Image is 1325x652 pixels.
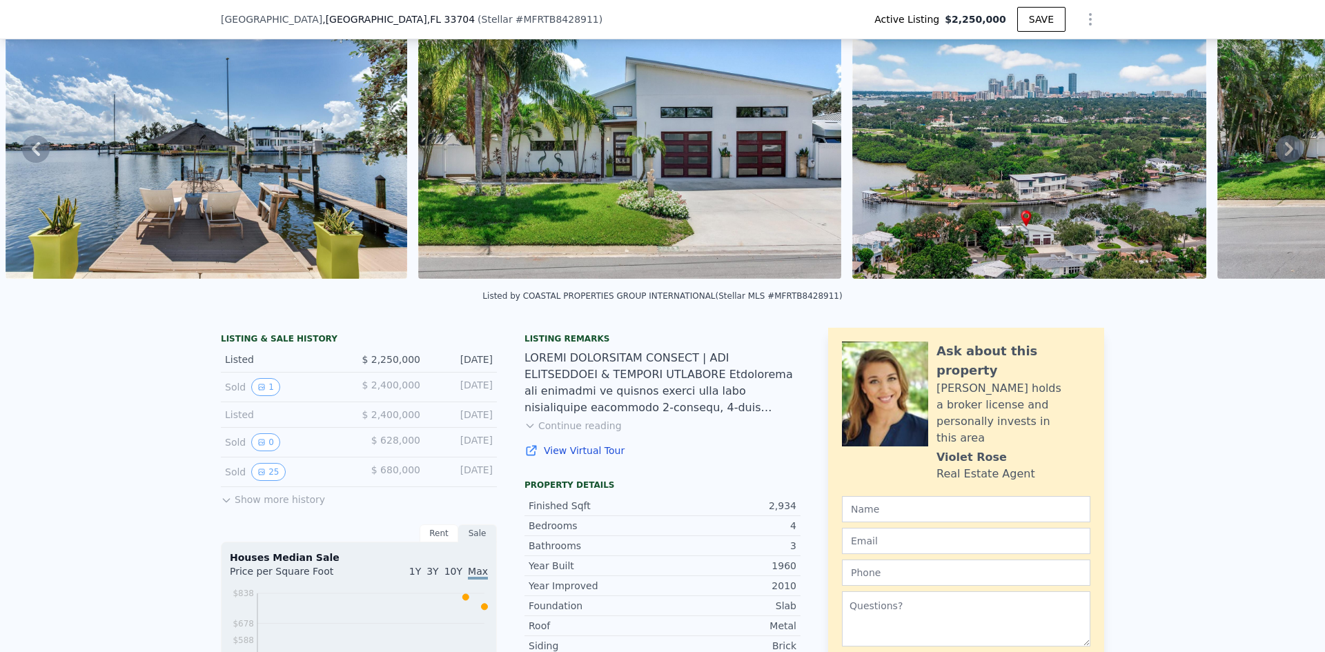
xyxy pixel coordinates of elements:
[420,524,458,542] div: Rent
[225,463,348,481] div: Sold
[230,551,488,564] div: Houses Median Sale
[478,12,602,26] div: ( )
[322,12,475,26] span: , [GEOGRAPHIC_DATA]
[362,409,420,420] span: $ 2,400,000
[444,566,462,577] span: 10Y
[662,579,796,593] div: 2010
[418,14,841,279] img: Sale: 169715017 Parcel: 55076215
[524,333,801,344] div: Listing remarks
[529,579,662,593] div: Year Improved
[431,408,493,422] div: [DATE]
[662,539,796,553] div: 3
[524,419,622,433] button: Continue reading
[524,350,801,416] div: LOREMI DOLORSITAM CONSECT | ADI ELITSEDDOEI & TEMPORI UTLABORE Etdolorema ali enimadmi ve quisnos...
[362,379,420,391] span: $ 2,400,000
[662,619,796,633] div: Metal
[468,566,488,580] span: Max
[233,589,254,598] tspan: $838
[6,14,407,279] img: Sale: 169715017 Parcel: 55076215
[233,619,254,629] tspan: $678
[225,433,348,451] div: Sold
[431,353,493,366] div: [DATE]
[516,14,599,25] span: # MFRTB8428911
[529,519,662,533] div: Bedrooms
[431,463,493,481] div: [DATE]
[251,433,280,451] button: View historical data
[936,449,1007,466] div: Violet Rose
[221,12,322,26] span: [GEOGRAPHIC_DATA]
[529,559,662,573] div: Year Built
[221,487,325,506] button: Show more history
[524,444,801,457] a: View Virtual Tour
[482,14,513,25] span: Stellar
[936,466,1035,482] div: Real Estate Agent
[936,380,1090,446] div: [PERSON_NAME] holds a broker license and personally invests in this area
[842,560,1090,586] input: Phone
[371,464,420,475] span: $ 680,000
[662,599,796,613] div: Slab
[225,378,348,396] div: Sold
[362,354,420,365] span: $ 2,250,000
[936,342,1090,380] div: Ask about this property
[874,12,945,26] span: Active Listing
[225,408,348,422] div: Listed
[529,499,662,513] div: Finished Sqft
[842,496,1090,522] input: Name
[221,333,497,347] div: LISTING & SALE HISTORY
[458,524,497,542] div: Sale
[482,291,842,301] div: Listed by COASTAL PROPERTIES GROUP INTERNATIONAL (Stellar MLS #MFRTB8428911)
[230,564,359,586] div: Price per Square Foot
[371,435,420,446] span: $ 628,000
[1017,7,1066,32] button: SAVE
[529,619,662,633] div: Roof
[431,433,493,451] div: [DATE]
[852,14,1206,279] img: Sale: 169715017 Parcel: 55076215
[233,635,254,645] tspan: $588
[662,519,796,533] div: 4
[1077,6,1104,33] button: Show Options
[529,539,662,553] div: Bathrooms
[426,566,438,577] span: 3Y
[662,559,796,573] div: 1960
[431,378,493,396] div: [DATE]
[524,480,801,491] div: Property details
[251,463,285,481] button: View historical data
[842,528,1090,554] input: Email
[251,378,280,396] button: View historical data
[529,599,662,613] div: Foundation
[225,353,348,366] div: Listed
[945,12,1006,26] span: $2,250,000
[427,14,475,25] span: , FL 33704
[662,499,796,513] div: 2,934
[409,566,421,577] span: 1Y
